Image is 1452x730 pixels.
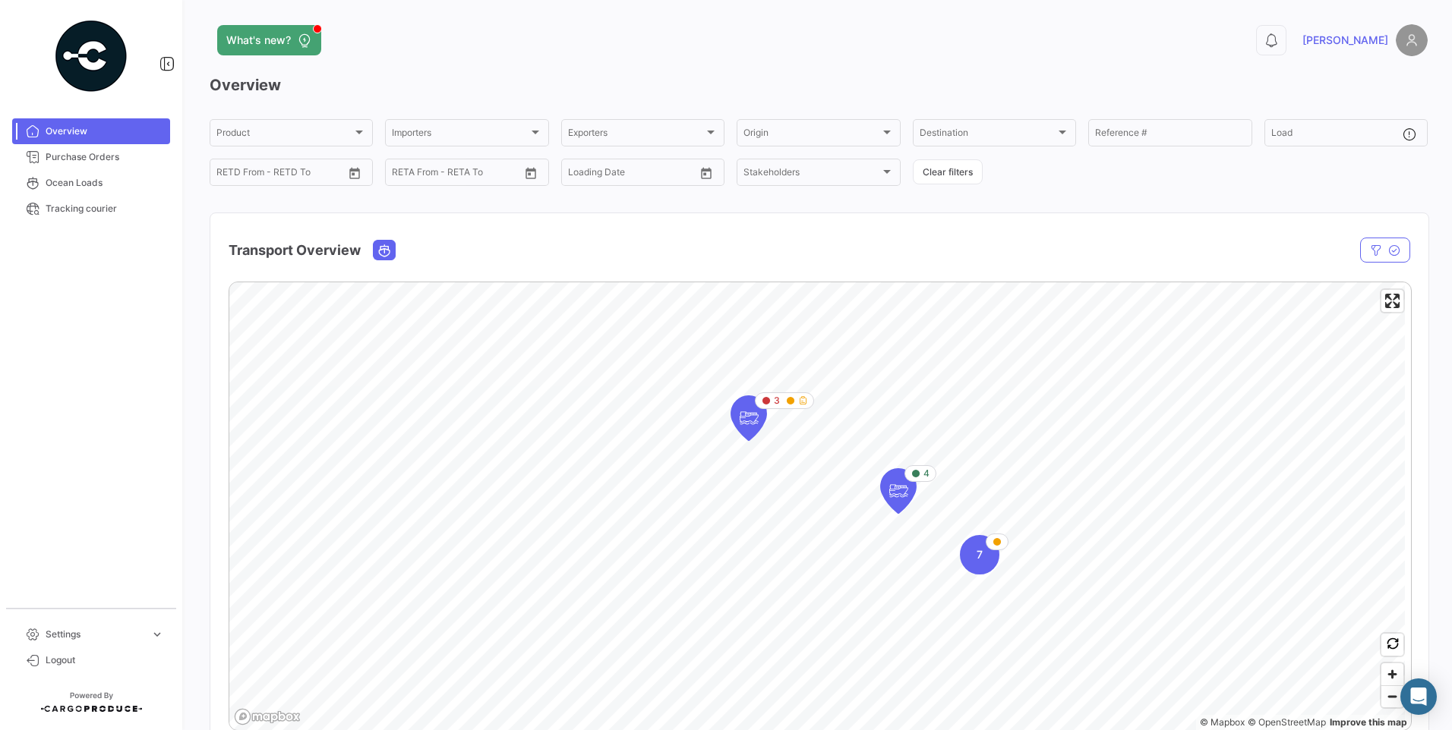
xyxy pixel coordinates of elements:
[216,169,238,180] input: From
[743,169,879,180] span: Stakeholders
[46,202,164,216] span: Tracking courier
[217,25,321,55] button: What's new?
[880,468,917,514] div: Map marker
[150,628,164,641] span: expand_more
[977,547,983,562] span: 7
[1381,663,1403,685] button: Zoom in
[12,196,170,222] a: Tracking courier
[46,653,164,667] span: Logout
[695,162,718,184] button: Open calendar
[568,169,589,180] input: From
[519,162,542,184] button: Open calendar
[1330,716,1407,728] a: Map feedback
[1400,678,1437,715] div: Abrir Intercom Messenger
[226,33,291,48] span: What's new?
[1248,716,1326,728] a: OpenStreetMap
[46,176,164,190] span: Ocean Loads
[960,535,999,574] div: Map marker
[1381,290,1403,312] button: Enter fullscreen
[374,241,395,260] button: Ocean
[1381,685,1403,707] button: Zoom out
[920,130,1056,140] span: Destination
[392,130,528,140] span: Importers
[53,18,129,94] img: powered-by.png
[216,130,352,140] span: Product
[913,159,983,184] button: Clear filters
[600,169,661,180] input: To
[392,169,413,180] input: From
[46,124,164,138] span: Overview
[343,162,366,184] button: Open calendar
[568,130,704,140] span: Exporters
[248,169,309,180] input: To
[743,130,879,140] span: Origin
[1302,33,1388,48] span: [PERSON_NAME]
[210,74,1428,96] h3: Overview
[46,628,144,641] span: Settings
[923,467,930,480] span: 4
[12,144,170,170] a: Purchase Orders
[774,394,780,407] span: 3
[229,240,361,261] h4: Transport Overview
[424,169,485,180] input: To
[46,150,164,164] span: Purchase Orders
[234,708,301,725] a: Mapbox logo
[12,118,170,144] a: Overview
[1396,24,1428,56] img: placeholder-user.png
[12,170,170,196] a: Ocean Loads
[1200,716,1245,728] a: Mapbox
[731,395,767,441] div: Map marker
